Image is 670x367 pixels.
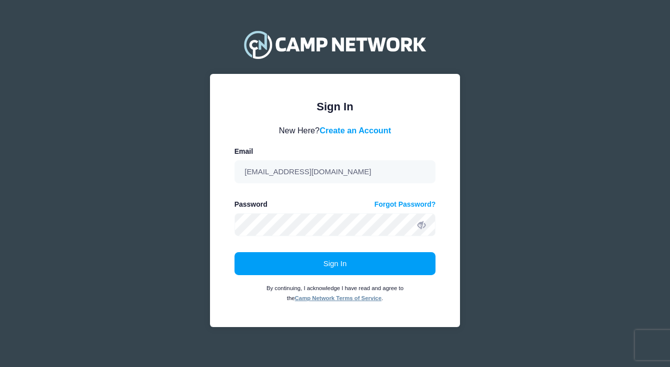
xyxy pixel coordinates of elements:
label: Password [234,199,267,210]
label: Email [234,146,253,157]
button: Sign In [234,252,436,275]
a: Forgot Password? [374,199,436,210]
small: By continuing, I acknowledge I have read and agree to the . [266,285,403,301]
div: Sign In [234,98,436,115]
img: Camp Network [239,24,430,64]
a: Create an Account [319,126,391,135]
div: New Here? [234,124,436,136]
a: Camp Network Terms of Service [295,295,381,301]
